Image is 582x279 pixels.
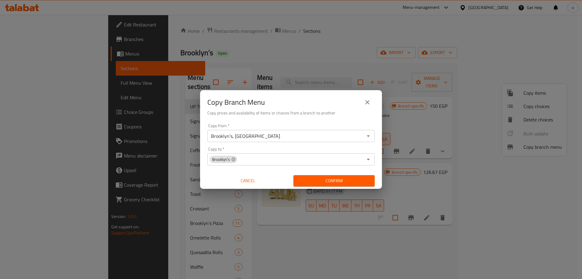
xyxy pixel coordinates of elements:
[207,97,265,107] h2: Copy Branch Menu
[298,177,370,185] span: Confirm
[210,177,286,185] span: Cancel
[207,175,289,186] button: Cancel
[364,132,373,140] button: Open
[207,110,375,116] h6: Copy prices and availability of items or choices from a branch to another
[210,156,237,163] div: Brooklyn’s
[210,157,232,162] span: Brooklyn’s
[364,155,373,164] button: Open
[360,95,375,110] button: close
[293,175,375,186] button: Confirm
